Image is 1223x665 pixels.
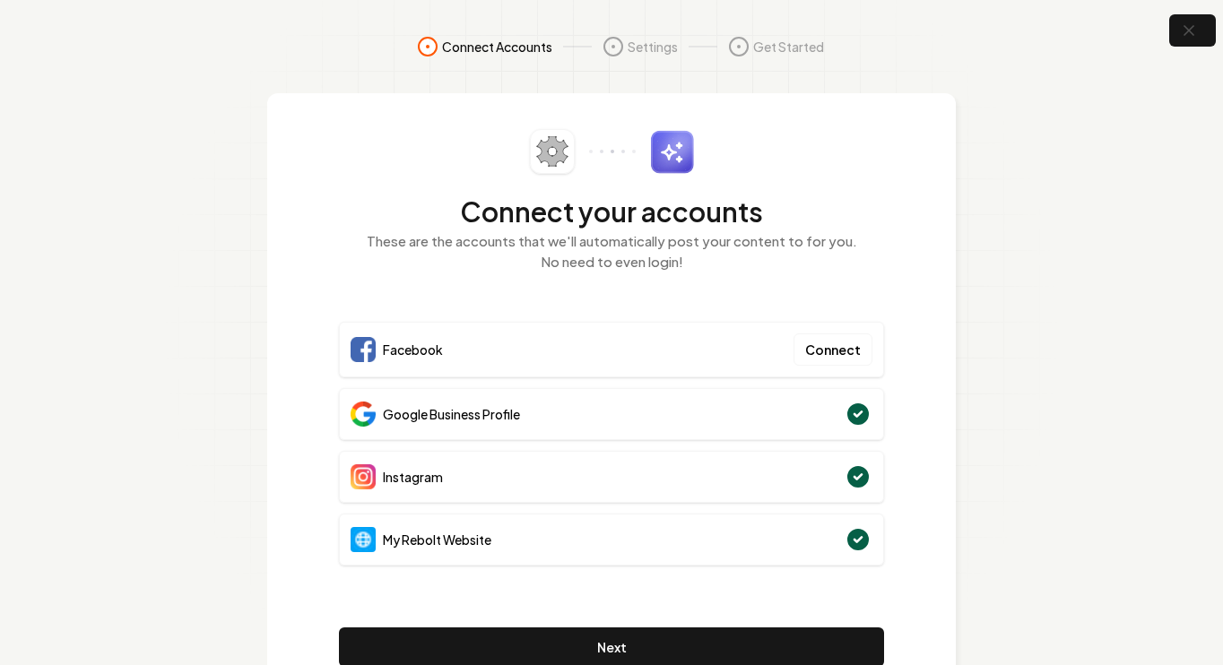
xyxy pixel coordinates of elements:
[442,38,552,56] span: Connect Accounts
[753,38,824,56] span: Get Started
[628,38,678,56] span: Settings
[351,337,376,362] img: Facebook
[383,405,520,423] span: Google Business Profile
[589,150,636,153] img: connector-dots.svg
[383,531,491,548] span: My Rebolt Website
[339,231,884,272] p: These are the accounts that we'll automatically post your content to for you. No need to even login!
[351,402,376,427] img: Google
[351,527,376,552] img: Website
[383,341,443,358] span: Facebook
[351,464,376,489] img: Instagram
[339,195,884,228] h2: Connect your accounts
[794,333,872,366] button: Connect
[650,130,694,174] img: sparkles.svg
[383,468,443,486] span: Instagram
